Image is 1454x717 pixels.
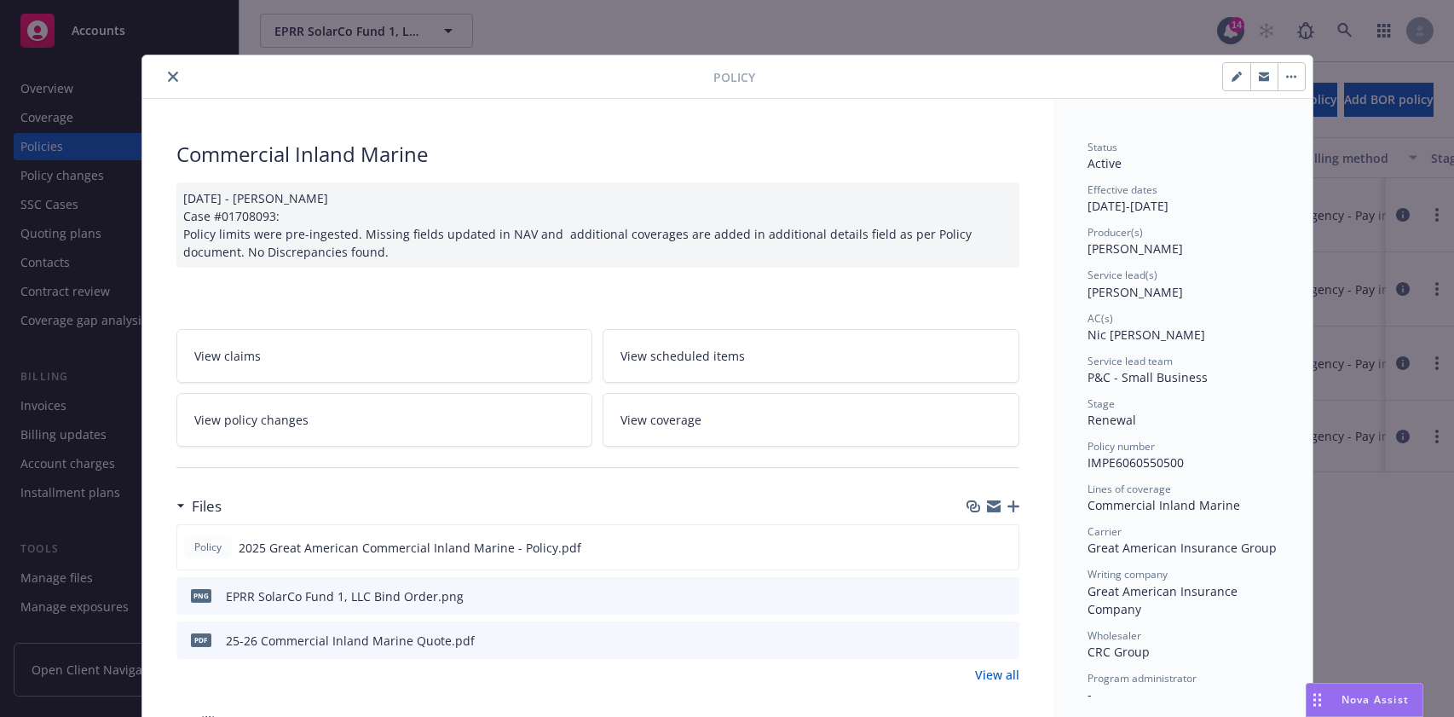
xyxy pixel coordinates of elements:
[176,182,1019,268] div: [DATE] - [PERSON_NAME] Case #01708093: Policy limits were pre-ingested. Missing fields updated in...
[1088,439,1155,454] span: Policy number
[176,495,222,518] div: Files
[1088,182,1157,197] span: Effective dates
[1088,327,1205,343] span: Nic [PERSON_NAME]
[194,411,309,429] span: View policy changes
[713,68,755,86] span: Policy
[997,632,1013,650] button: preview file
[997,587,1013,605] button: preview file
[194,347,261,365] span: View claims
[1088,644,1150,660] span: CRC Group
[970,632,984,650] button: download file
[1088,311,1113,326] span: AC(s)
[1088,268,1157,282] span: Service lead(s)
[996,539,1012,557] button: preview file
[1088,369,1208,385] span: P&C - Small Business
[1306,683,1423,717] button: Nova Assist
[191,633,211,646] span: pdf
[176,329,593,383] a: View claims
[1088,583,1241,617] span: Great American Insurance Company
[1088,284,1183,300] span: [PERSON_NAME]
[1088,182,1278,215] div: [DATE] - [DATE]
[1088,354,1173,368] span: Service lead team
[1088,155,1122,171] span: Active
[1088,686,1092,703] span: -
[239,539,581,557] span: 2025 Great American Commercial Inland Marine - Policy.pdf
[1088,524,1122,539] span: Carrier
[1088,140,1117,154] span: Status
[603,329,1019,383] a: View scheduled items
[1088,225,1143,240] span: Producer(s)
[969,539,983,557] button: download file
[620,347,745,365] span: View scheduled items
[1088,482,1171,496] span: Lines of coverage
[226,632,475,650] div: 25-26 Commercial Inland Marine Quote.pdf
[176,393,593,447] a: View policy changes
[1088,628,1141,643] span: Wholesaler
[1088,567,1168,581] span: Writing company
[191,540,225,555] span: Policy
[226,587,464,605] div: EPRR SolarCo Fund 1, LLC Bind Order.png
[1088,671,1197,685] span: Program administrator
[1088,240,1183,257] span: [PERSON_NAME]
[603,393,1019,447] a: View coverage
[163,66,183,87] button: close
[620,411,701,429] span: View coverage
[970,587,984,605] button: download file
[1088,454,1184,471] span: IMPE6060550500
[975,666,1019,684] a: View all
[176,140,1019,169] div: Commercial Inland Marine
[191,589,211,602] span: png
[192,495,222,518] h3: Files
[1088,396,1115,411] span: Stage
[1088,412,1136,428] span: Renewal
[1341,692,1409,707] span: Nova Assist
[1088,497,1240,513] span: Commercial Inland Marine
[1307,684,1328,716] div: Drag to move
[1088,540,1277,556] span: Great American Insurance Group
